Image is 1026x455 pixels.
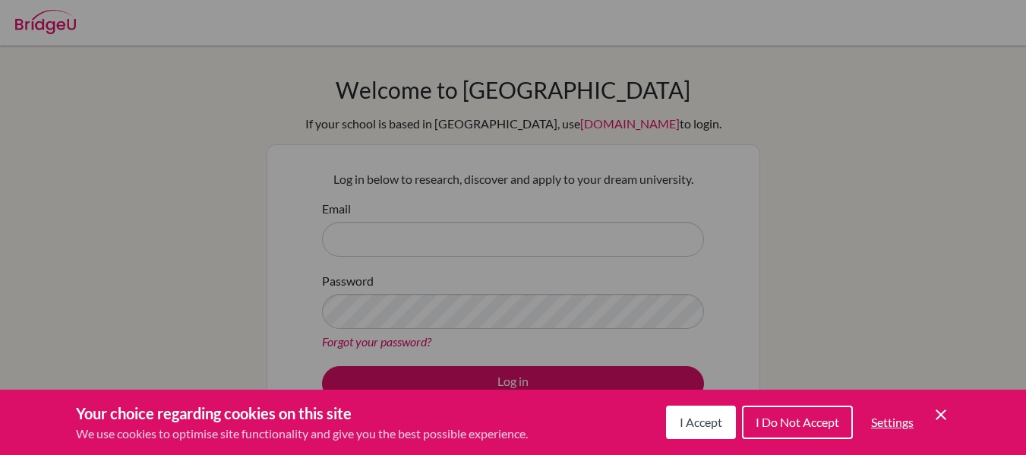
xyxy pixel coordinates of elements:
p: We use cookies to optimise site functionality and give you the best possible experience. [76,425,528,443]
span: I Accept [680,415,722,429]
span: I Do Not Accept [756,415,839,429]
button: I Accept [666,406,736,439]
button: Settings [859,407,926,438]
h3: Your choice regarding cookies on this site [76,402,528,425]
button: Save and close [932,406,950,424]
button: I Do Not Accept [742,406,853,439]
span: Settings [871,415,914,429]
